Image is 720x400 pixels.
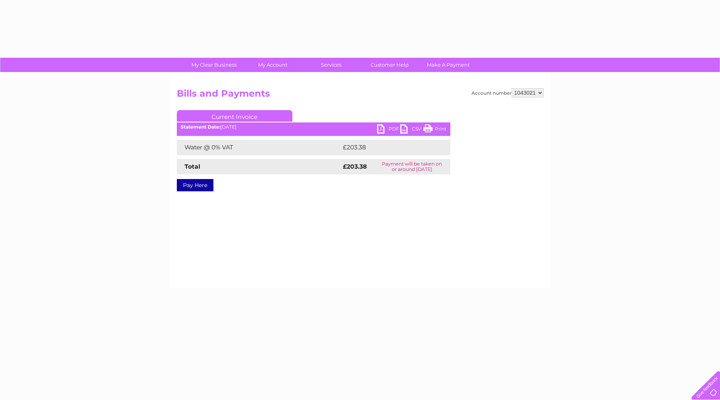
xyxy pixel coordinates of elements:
[472,88,544,97] div: Account number
[423,124,446,136] a: Print
[377,124,400,136] a: PDF
[299,58,363,72] a: Services
[182,58,246,72] a: My Clear Business
[177,124,450,130] div: [DATE]
[177,140,341,155] td: Water @ 0% VAT
[185,163,200,170] strong: Total
[177,110,292,122] a: Current Invoice
[177,179,213,191] a: Pay Here
[177,88,544,103] h2: Bills and Payments
[374,159,450,174] td: Payment will be taken on or around [DATE]
[241,58,304,72] a: My Account
[358,58,421,72] a: Customer Help
[416,58,480,72] a: Make A Payment
[400,124,423,136] a: CSV
[181,124,220,130] b: Statement Date:
[343,163,367,170] strong: £203.38
[341,140,437,155] td: £203.38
